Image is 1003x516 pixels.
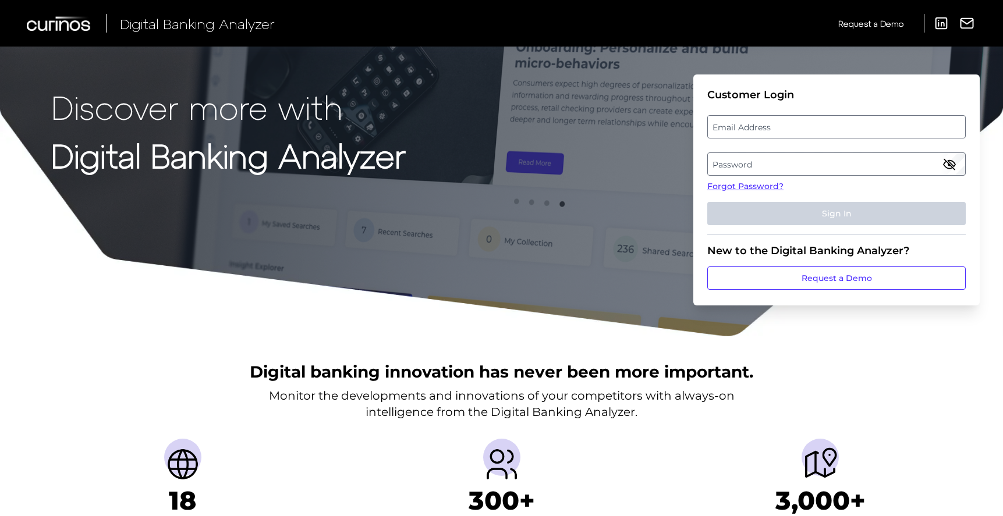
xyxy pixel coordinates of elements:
div: Customer Login [707,88,966,101]
p: Discover more with [51,88,406,125]
button: Sign In [707,202,966,225]
a: Request a Demo [707,266,966,290]
span: Digital Banking Analyzer [120,15,275,32]
h1: 300+ [469,485,535,516]
div: New to the Digital Banking Analyzer? [707,244,966,257]
a: Forgot Password? [707,180,966,193]
img: Providers [483,446,520,483]
strong: Digital Banking Analyzer [51,136,406,175]
label: Email Address [708,116,965,137]
h2: Digital banking innovation has never been more important. [250,361,753,383]
h1: 18 [169,485,196,516]
a: Request a Demo [838,14,903,33]
span: Request a Demo [838,19,903,29]
img: Countries [164,446,201,483]
img: Journeys [802,446,839,483]
img: Curinos [27,16,92,31]
h1: 3,000+ [775,485,866,516]
label: Password [708,154,965,175]
p: Monitor the developments and innovations of your competitors with always-on intelligence from the... [269,387,735,420]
